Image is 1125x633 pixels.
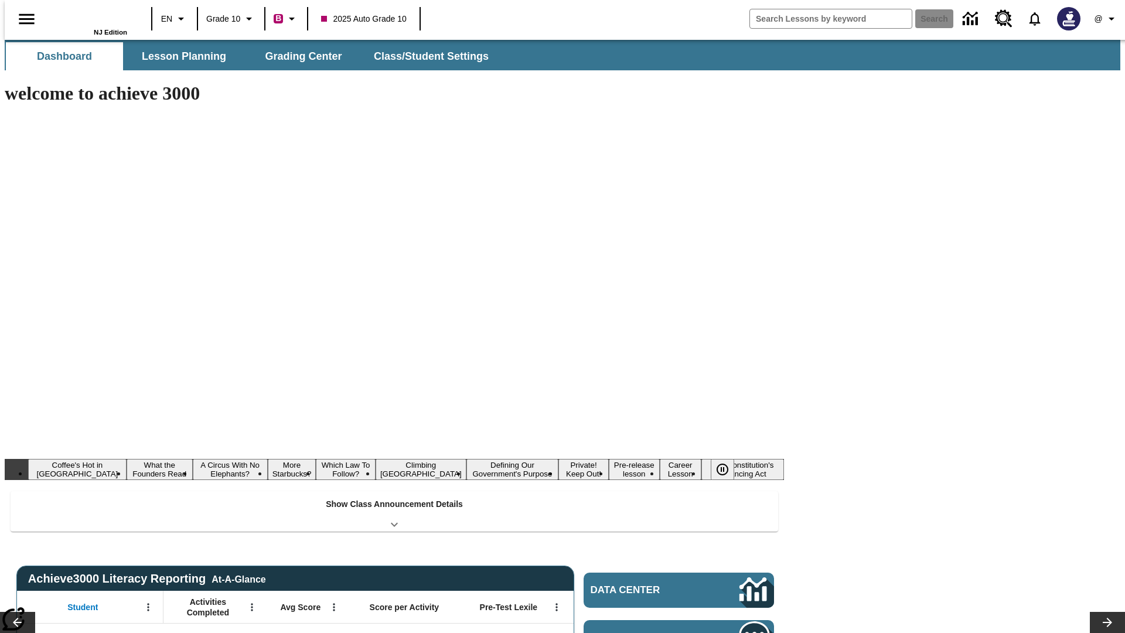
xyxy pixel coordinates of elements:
button: Slide 3 A Circus With No Elephants? [193,459,268,480]
span: Class/Student Settings [374,50,489,63]
span: Avg Score [280,602,321,612]
button: Slide 1 Coffee's Hot in Laos [28,459,127,480]
span: Data Center [591,584,700,596]
span: 2025 Auto Grade 10 [321,13,406,25]
span: Grade 10 [206,13,240,25]
button: Slide 10 Career Lesson [660,459,701,480]
button: Slide 7 Defining Our Government's Purpose [466,459,559,480]
span: Activities Completed [169,597,247,618]
a: Notifications [1020,4,1050,34]
div: Pause [711,459,746,480]
span: Pre-Test Lexile [480,602,538,612]
button: Class/Student Settings [364,42,498,70]
span: Student [67,602,98,612]
button: Dashboard [6,42,123,70]
button: Profile/Settings [1087,8,1125,29]
div: Home [51,4,127,36]
span: Achieve3000 Literacy Reporting [28,572,266,586]
span: Score per Activity [370,602,439,612]
p: Show Class Announcement Details [326,498,463,511]
div: At-A-Glance [212,572,265,585]
a: Resource Center, Will open in new tab [988,3,1020,35]
span: Dashboard [37,50,92,63]
button: Pause [711,459,734,480]
button: Open Menu [325,598,343,616]
button: Open Menu [243,598,261,616]
button: Lesson Planning [125,42,243,70]
button: Slide 2 What the Founders Read [127,459,193,480]
button: Language: EN, Select a language [156,8,193,29]
button: Open Menu [139,598,157,616]
button: Grading Center [245,42,362,70]
button: Slide 5 Which Law To Follow? [316,459,376,480]
span: Grading Center [265,50,342,63]
button: Slide 9 Pre-release lesson [609,459,660,480]
button: Slide 8 Private! Keep Out! [558,459,608,480]
button: Slide 11 The Constitution's Balancing Act [701,459,784,480]
button: Open side menu [9,2,44,36]
div: SubNavbar [5,40,1120,70]
span: EN [161,13,172,25]
button: Lesson carousel, Next [1090,612,1125,633]
button: Grade: Grade 10, Select a grade [202,8,261,29]
span: @ [1094,13,1102,25]
div: SubNavbar [5,42,499,70]
span: Lesson Planning [142,50,226,63]
button: Slide 6 Climbing Mount Tai [376,459,466,480]
div: Show Class Announcement Details [11,491,778,532]
img: Avatar [1057,7,1080,30]
h1: welcome to achieve 3000 [5,83,784,104]
a: Data Center [584,573,774,608]
a: Home [51,5,127,29]
button: Slide 4 More Starbucks? [268,459,316,480]
span: NJ Edition [94,29,127,36]
button: Boost Class color is violet red. Change class color [269,8,304,29]
a: Data Center [956,3,988,35]
button: Open Menu [548,598,565,616]
button: Select a new avatar [1050,4,1087,34]
input: search field [750,9,912,28]
span: B [275,11,281,26]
